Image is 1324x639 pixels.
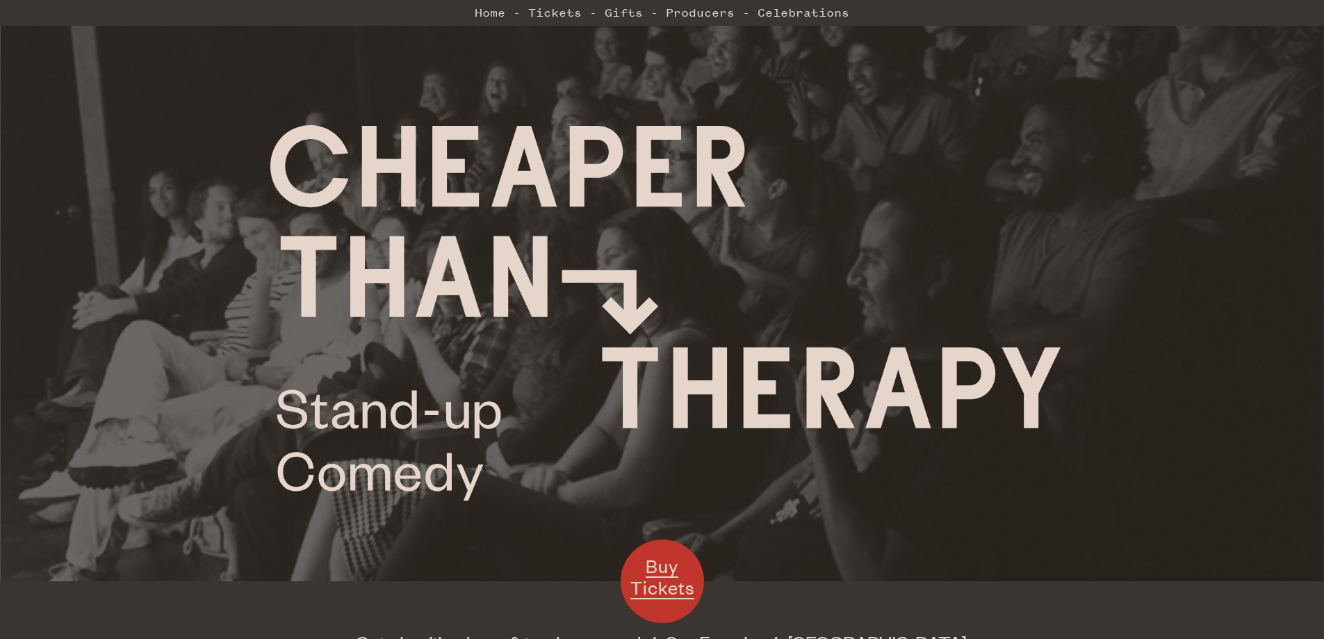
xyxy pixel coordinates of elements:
img: Cheaper Than Therapy logo [270,125,1061,501]
a: Buy Tickets [621,540,704,623]
span: Buy Tickets [630,554,694,599]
